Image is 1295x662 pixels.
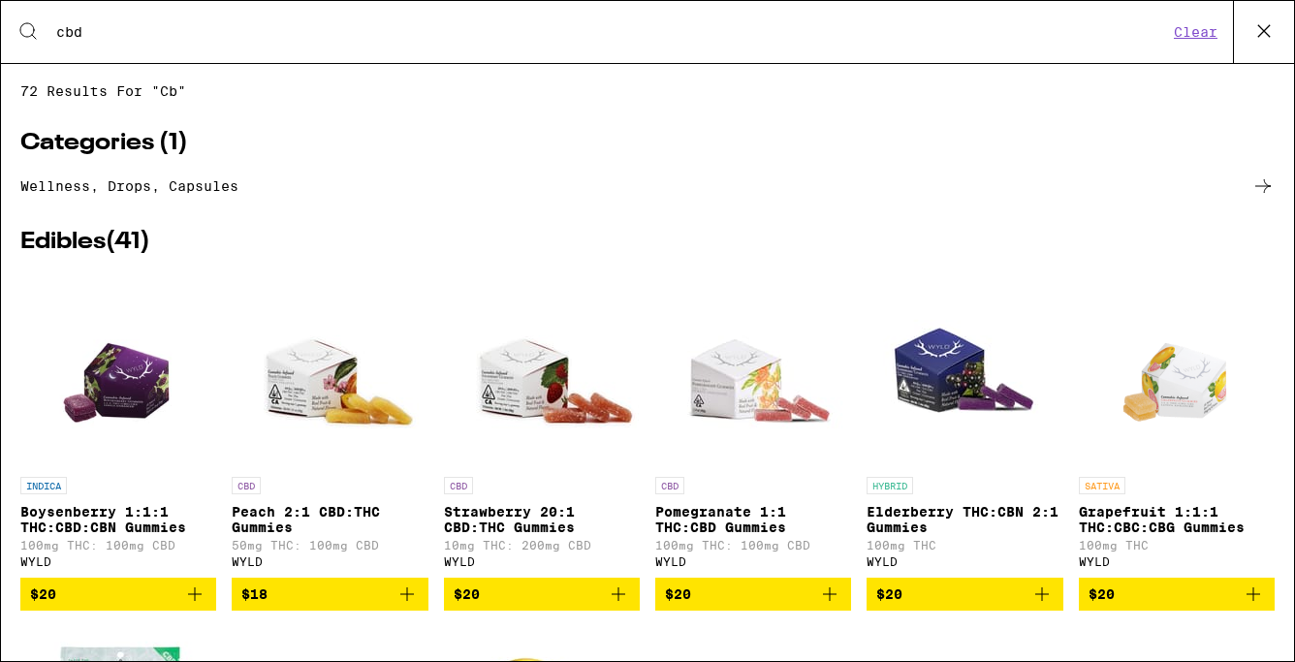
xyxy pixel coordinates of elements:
[867,555,1062,568] div: WYLD
[20,273,216,578] a: Open page for Boysenberry 1:1:1 THC:CBD:CBN Gummies from WYLD
[867,504,1062,535] p: Elderberry THC:CBN 2:1 Gummies
[20,231,1275,254] h2: Edibles ( 41 )
[655,477,684,494] p: CBD
[1079,578,1275,611] button: Add to bag
[1107,273,1246,467] img: WYLD - Grapefruit 1:1:1 THC:CBC:CBG Gummies
[232,477,261,494] p: CBD
[655,504,851,535] p: Pomegranate 1:1 THC:CBD Gummies
[867,477,913,494] p: HYBRID
[655,578,851,611] button: Add to bag
[665,586,691,602] span: $20
[444,477,473,494] p: CBD
[20,578,216,611] button: Add to bag
[241,586,268,602] span: $18
[445,273,639,467] img: WYLD - Strawberry 20:1 CBD:THC Gummies
[55,23,1168,41] input: Search for products & categories
[1079,555,1275,568] div: WYLD
[20,504,216,535] p: Boysenberry 1:1:1 THC:CBD:CBN Gummies
[232,555,427,568] div: WYLD
[444,539,640,552] p: 10mg THC: 200mg CBD
[20,83,1275,99] span: 72 results for "cb"
[30,586,56,602] span: $20
[655,273,851,578] a: Open page for Pomegranate 1:1 THC:CBD Gummies from WYLD
[1079,539,1275,552] p: 100mg THC
[867,578,1062,611] button: Add to bag
[444,555,640,568] div: WYLD
[232,539,427,552] p: 50mg THC: 100mg CBD
[1079,477,1125,494] p: SATIVA
[232,578,427,611] button: Add to bag
[867,273,1062,578] a: Open page for Elderberry THC:CBN 2:1 Gummies from WYLD
[20,174,1275,198] a: Wellness, drops, capsules
[1089,586,1115,602] span: $20
[232,273,427,578] a: Open page for Peach 2:1 CBD:THC Gummies from WYLD
[656,273,850,467] img: WYLD - Pomegranate 1:1 THC:CBD Gummies
[444,578,640,611] button: Add to bag
[233,273,426,467] img: WYLD - Peach 2:1 CBD:THC Gummies
[49,273,188,467] img: WYLD - Boysenberry 1:1:1 THC:CBD:CBN Gummies
[867,539,1062,552] p: 100mg THC
[232,504,427,535] p: Peach 2:1 CBD:THC Gummies
[454,586,480,602] span: $20
[20,539,216,552] p: 100mg THC: 100mg CBD
[868,273,1061,467] img: WYLD - Elderberry THC:CBN 2:1 Gummies
[655,555,851,568] div: WYLD
[444,273,640,578] a: Open page for Strawberry 20:1 CBD:THC Gummies from WYLD
[20,555,216,568] div: WYLD
[1079,273,1275,578] a: Open page for Grapefruit 1:1:1 THC:CBC:CBG Gummies from WYLD
[12,14,140,29] span: Hi. Need any help?
[1168,23,1223,41] button: Clear
[20,132,1275,155] h2: Categories ( 1 )
[876,586,902,602] span: $20
[20,477,67,494] p: INDICA
[655,539,851,552] p: 100mg THC: 100mg CBD
[444,504,640,535] p: Strawberry 20:1 CBD:THC Gummies
[1079,504,1275,535] p: Grapefruit 1:1:1 THC:CBC:CBG Gummies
